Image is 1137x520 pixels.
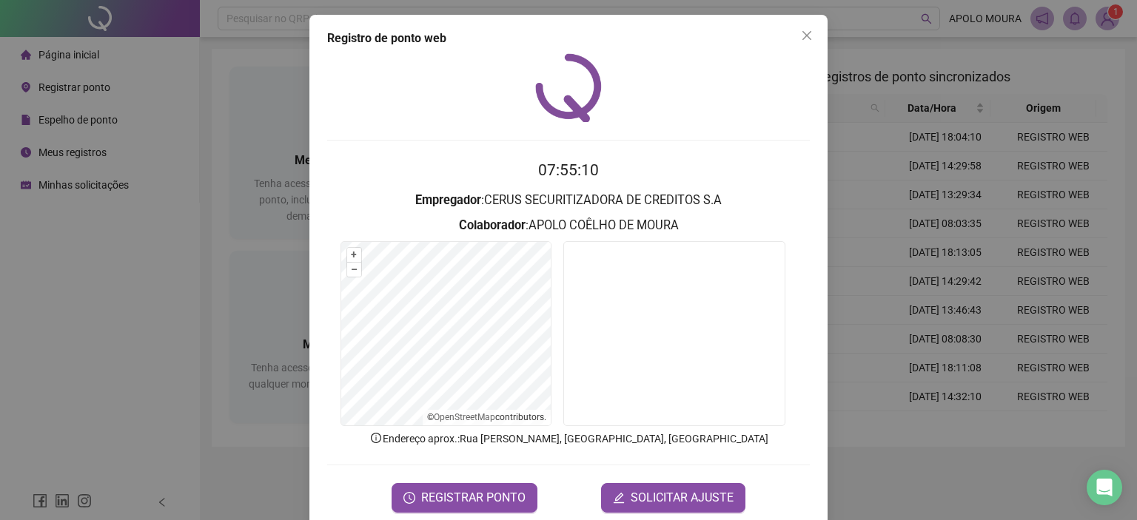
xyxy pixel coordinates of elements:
span: clock-circle [403,492,415,504]
button: editSOLICITAR AJUSTE [601,483,745,513]
a: OpenStreetMap [434,412,495,422]
button: Close [795,24,819,47]
span: close [801,30,813,41]
button: + [347,248,361,262]
p: Endereço aprox. : Rua [PERSON_NAME], [GEOGRAPHIC_DATA], [GEOGRAPHIC_DATA] [327,430,810,447]
strong: Colaborador [459,218,526,232]
img: QRPoint [535,53,602,122]
div: Open Intercom Messenger [1087,470,1122,505]
span: REGISTRAR PONTO [421,489,526,507]
span: info-circle [369,431,383,445]
button: REGISTRAR PONTO [392,483,537,513]
span: edit [613,492,625,504]
strong: Empregador [415,193,481,207]
span: SOLICITAR AJUSTE [631,489,734,507]
h3: : APOLO COÊLHO DE MOURA [327,216,810,235]
button: – [347,263,361,277]
h3: : CERUS SECURITIZADORA DE CREDITOS S.A [327,191,810,210]
div: Registro de ponto web [327,30,810,47]
li: © contributors. [427,412,546,422]
time: 07:55:10 [538,161,599,179]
